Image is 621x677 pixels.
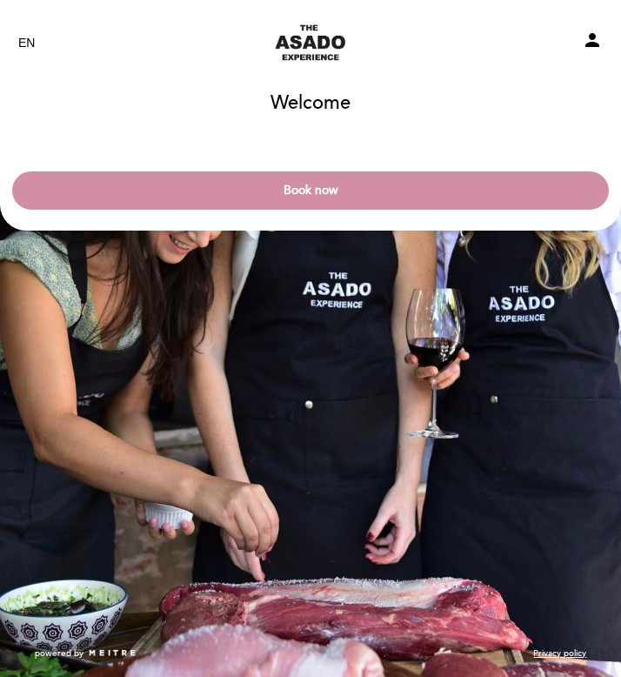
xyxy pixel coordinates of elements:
a: Privacy policy [533,647,586,660]
button: person [582,30,603,56]
a: powered by [35,647,137,660]
img: MEITRE [88,649,137,658]
button: Book now [12,171,609,210]
span: powered by [35,647,83,660]
i: person [582,30,603,50]
a: The Asado Experience [228,19,393,67]
h1: Welcome [270,93,351,114]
